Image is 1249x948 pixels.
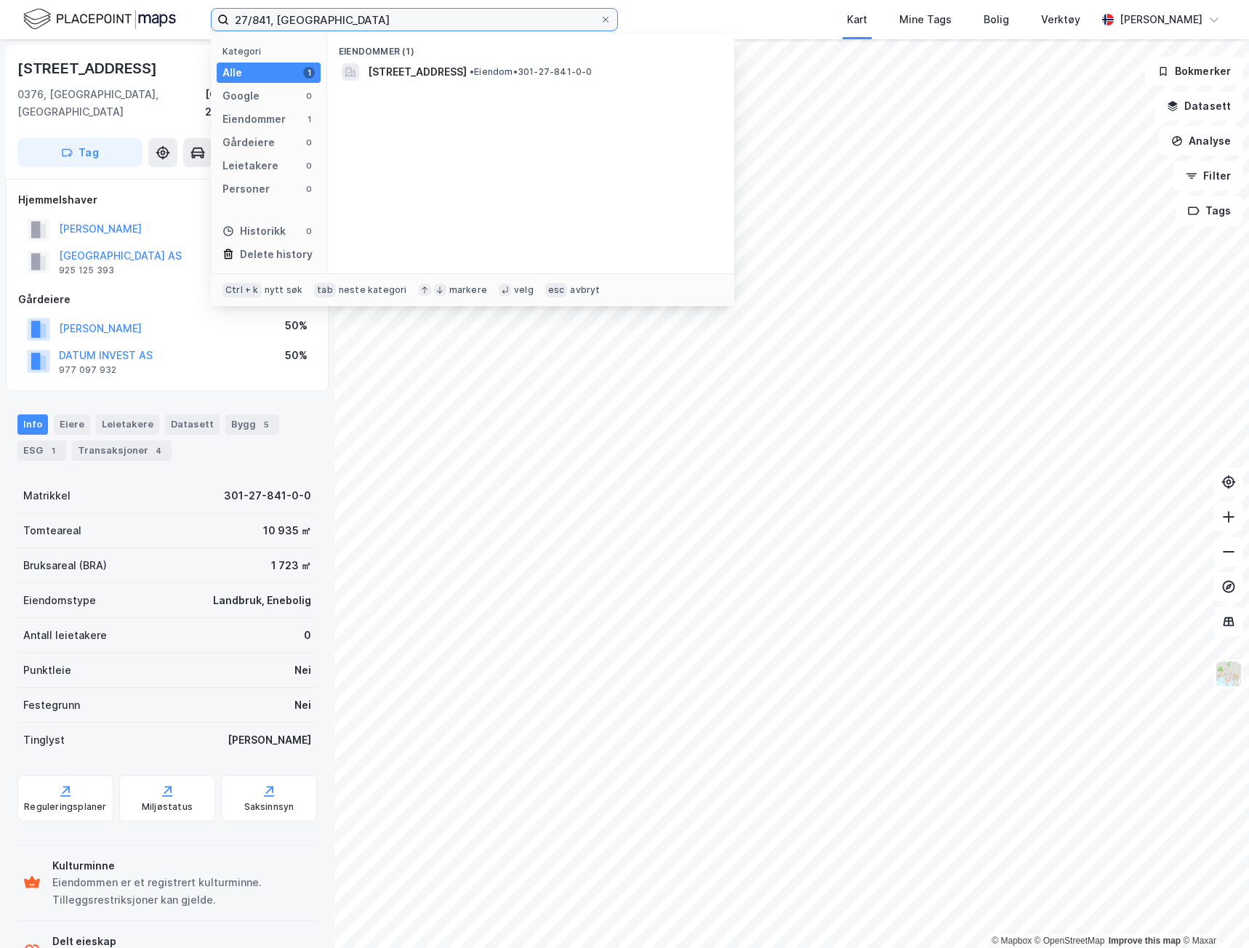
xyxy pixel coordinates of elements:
div: Tomteareal [23,522,81,539]
div: Matrikkel [23,487,71,505]
div: 1 723 ㎡ [271,557,311,574]
div: velg [514,284,534,296]
div: Nei [294,662,311,679]
div: ESG [17,441,66,461]
div: Tinglyst [23,731,65,749]
div: 5 [259,417,273,432]
iframe: Chat Widget [1176,878,1249,948]
div: Kategori [222,46,321,57]
button: Tag [17,138,142,167]
div: 0 [303,90,315,102]
div: [PERSON_NAME] [228,731,311,749]
button: Datasett [1154,92,1243,121]
div: esc [545,283,568,297]
div: Delete history [240,246,313,263]
div: Kulturminne [52,857,311,875]
div: 50% [285,317,308,334]
span: [STREET_ADDRESS] [368,63,467,81]
div: 1 [303,113,315,125]
div: Bruksareal (BRA) [23,557,107,574]
div: 925 125 393 [59,265,114,276]
div: Eiendommer (1) [327,34,734,60]
div: Kontrollprogram for chat [1176,878,1249,948]
img: Z [1215,660,1242,688]
div: Gårdeiere [18,291,316,308]
button: Bokmerker [1145,57,1243,86]
input: Søk på adresse, matrikkel, gårdeiere, leietakere eller personer [229,9,600,31]
div: 0 [304,627,311,644]
button: Analyse [1159,126,1243,156]
div: [STREET_ADDRESS] [17,57,160,80]
div: 1 [46,443,60,458]
div: markere [449,284,487,296]
div: Bolig [984,11,1009,28]
div: 0 [303,160,315,172]
div: Saksinnsyn [244,801,294,813]
div: [PERSON_NAME] [1120,11,1202,28]
div: Alle [222,64,242,81]
a: Improve this map [1109,936,1181,946]
div: Eiendomstype [23,592,96,609]
div: 4 [151,443,166,458]
div: 0 [303,183,315,195]
div: Ctrl + k [222,283,262,297]
div: Eiendommer [222,111,286,128]
div: tab [314,283,336,297]
div: 0376, [GEOGRAPHIC_DATA], [GEOGRAPHIC_DATA] [17,86,205,121]
img: logo.f888ab2527a4732fd821a326f86c7f29.svg [23,7,176,32]
div: Landbruk, Enebolig [213,592,311,609]
div: Historikk [222,222,286,240]
div: 301-27-841-0-0 [224,487,311,505]
div: Google [222,87,260,105]
div: Eiendommen er et registrert kulturminne. Tilleggsrestriksjoner kan gjelde. [52,874,311,909]
span: Eiendom • 301-27-841-0-0 [470,66,593,78]
div: Festegrunn [23,696,80,714]
button: Filter [1173,161,1243,190]
div: Leietakere [222,157,278,174]
div: 0 [303,137,315,148]
div: Gårdeiere [222,134,275,151]
div: Hjemmelshaver [18,191,316,209]
div: 10 935 ㎡ [263,522,311,539]
div: Leietakere [96,414,159,435]
div: Personer [222,180,270,198]
button: Tags [1176,196,1243,225]
div: Transaksjoner [72,441,172,461]
a: Mapbox [992,936,1032,946]
div: Nei [294,696,311,714]
div: neste kategori [339,284,407,296]
div: Mine Tags [899,11,952,28]
div: Antall leietakere [23,627,107,644]
div: 1 [303,67,315,79]
div: 0 [303,225,315,237]
div: Verktøy [1041,11,1080,28]
div: Info [17,414,48,435]
div: Eiere [54,414,90,435]
div: Kart [847,11,867,28]
span: • [470,66,474,77]
div: 50% [285,347,308,364]
div: 977 097 932 [59,364,116,376]
div: Punktleie [23,662,71,679]
div: avbryt [570,284,600,296]
div: Bygg [225,414,279,435]
div: [GEOGRAPHIC_DATA], 27/841 [205,86,317,121]
div: Datasett [165,414,220,435]
div: Miljøstatus [142,801,193,813]
a: OpenStreetMap [1035,936,1105,946]
div: Reguleringsplaner [24,801,106,813]
div: nytt søk [265,284,303,296]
